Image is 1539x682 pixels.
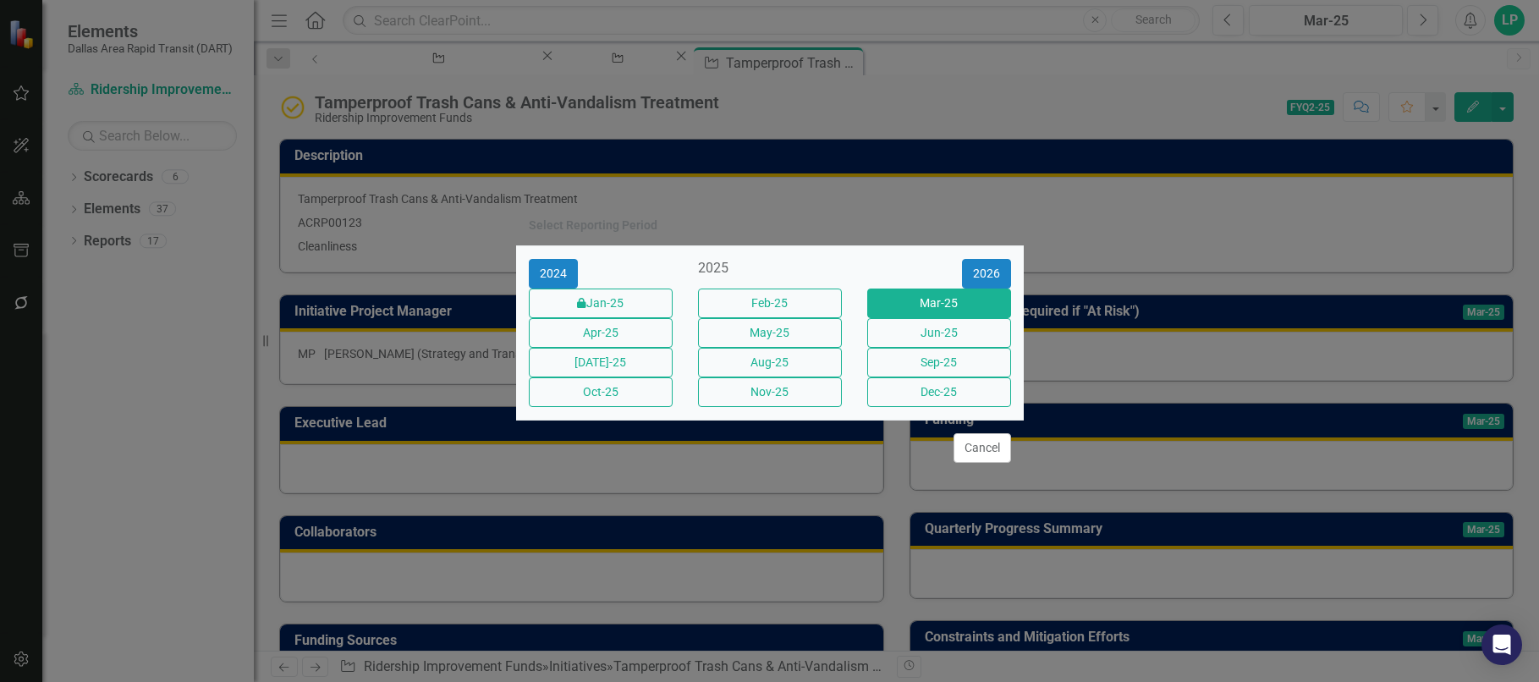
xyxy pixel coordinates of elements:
[529,318,673,348] button: Apr-25
[529,289,673,318] button: Jan-25
[867,377,1011,407] button: Dec-25
[698,259,842,278] div: 2025
[867,318,1011,348] button: Jun-25
[698,348,842,377] button: Aug-25
[529,377,673,407] button: Oct-25
[867,348,1011,377] button: Sep-25
[529,219,657,232] div: Select Reporting Period
[954,433,1011,463] button: Cancel
[529,259,578,289] button: 2024
[962,259,1011,289] button: 2026
[698,289,842,318] button: Feb-25
[698,318,842,348] button: May-25
[867,289,1011,318] button: Mar-25
[698,377,842,407] button: Nov-25
[1481,624,1522,665] div: Open Intercom Messenger
[529,348,673,377] button: [DATE]-25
